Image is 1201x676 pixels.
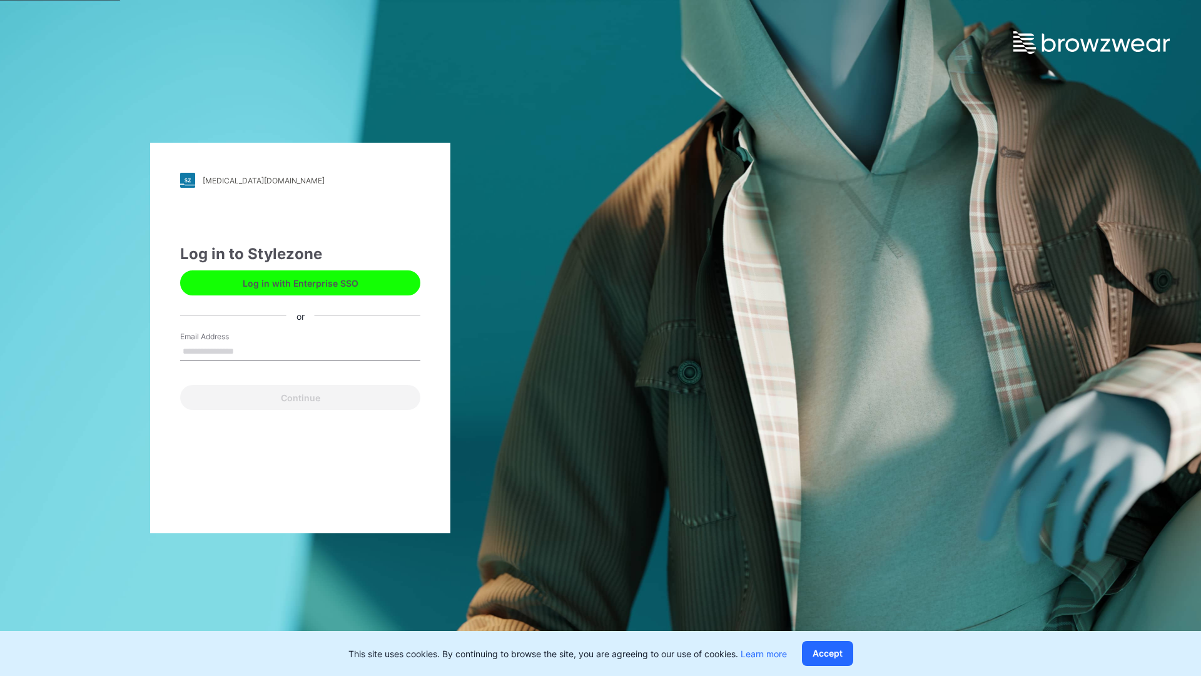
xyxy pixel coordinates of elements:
[180,270,420,295] button: Log in with Enterprise SSO
[180,173,195,188] img: stylezone-logo.562084cfcfab977791bfbf7441f1a819.svg
[180,331,268,342] label: Email Address
[348,647,787,660] p: This site uses cookies. By continuing to browse the site, you are agreeing to our use of cookies.
[286,309,315,322] div: or
[802,641,853,666] button: Accept
[180,243,420,265] div: Log in to Stylezone
[1013,31,1170,54] img: browzwear-logo.e42bd6dac1945053ebaf764b6aa21510.svg
[203,176,325,185] div: [MEDICAL_DATA][DOMAIN_NAME]
[180,173,420,188] a: [MEDICAL_DATA][DOMAIN_NAME]
[741,648,787,659] a: Learn more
